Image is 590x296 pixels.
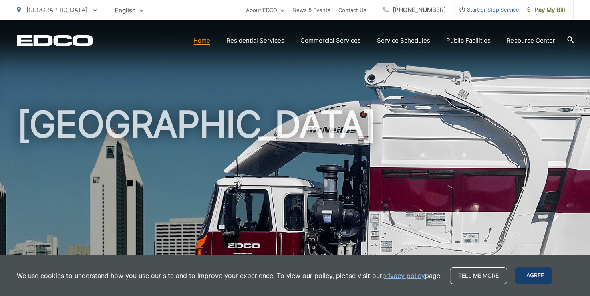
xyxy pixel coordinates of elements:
a: Commercial Services [300,36,361,45]
span: I agree [515,267,552,284]
span: Pay My Bill [527,5,565,15]
a: Residential Services [226,36,284,45]
a: privacy policy [382,271,425,280]
a: Service Schedules [377,36,430,45]
a: About EDCO [246,5,284,15]
span: English [109,3,149,17]
span: [GEOGRAPHIC_DATA] [26,6,87,14]
a: Home [193,36,210,45]
a: News & Events [292,5,330,15]
a: Public Facilities [446,36,491,45]
a: Resource Center [507,36,555,45]
p: We use cookies to understand how you use our site and to improve your experience. To view our pol... [17,271,442,280]
a: EDCD logo. Return to the homepage. [17,35,93,46]
a: Tell me more [450,267,507,284]
a: Contact Us [338,5,366,15]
